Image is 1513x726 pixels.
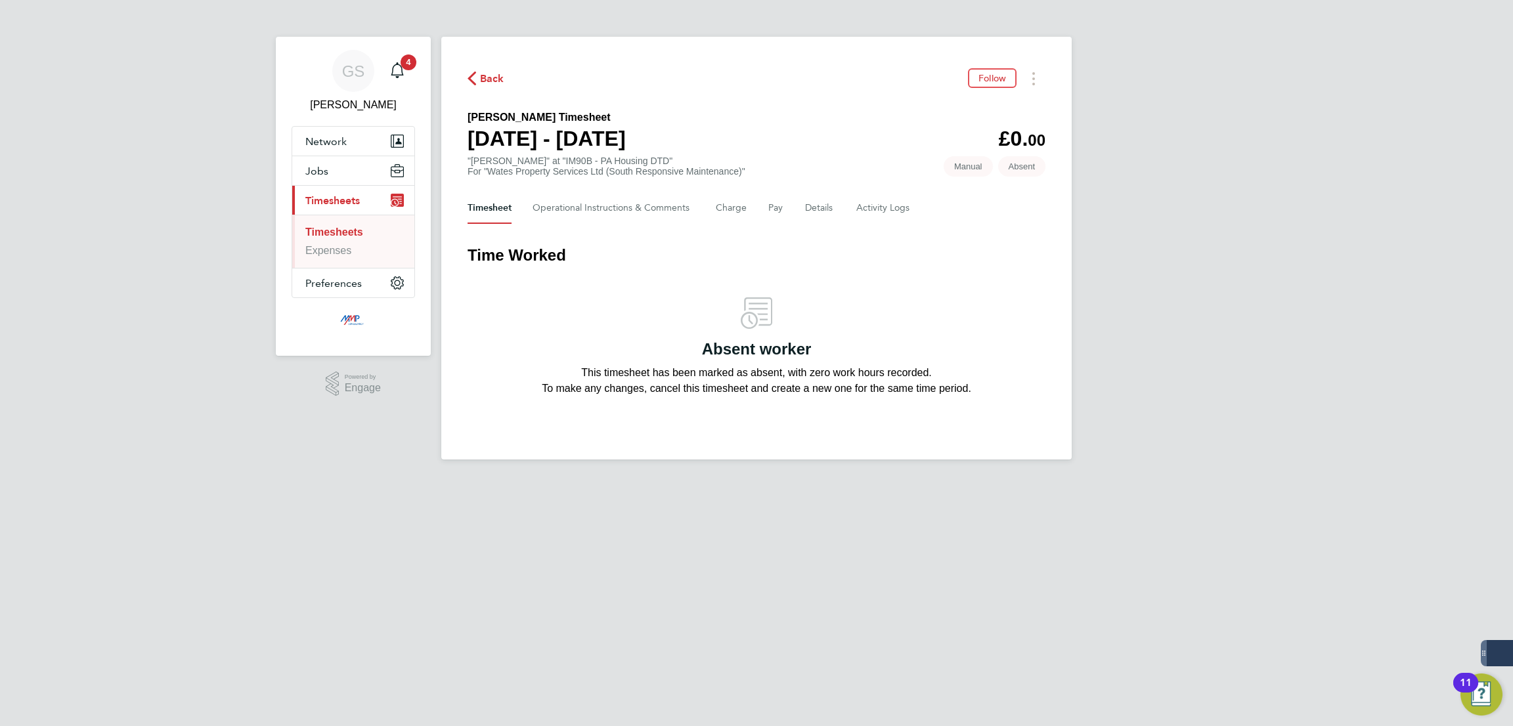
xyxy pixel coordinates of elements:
[1028,131,1045,149] span: 00
[342,62,365,79] span: GS
[384,50,410,92] a: 4
[305,226,363,238] a: Timesheets
[1460,683,1472,700] div: 11
[468,156,745,177] div: "[PERSON_NAME]" at "IM90B - PA Housing DTD"
[968,68,1017,88] button: Follow
[326,372,381,396] a: Powered byEngage
[468,339,1045,360] h3: Absent worker
[480,71,504,87] span: Back
[468,110,626,125] h2: [PERSON_NAME] Timesheet
[292,97,415,113] span: George Stacey
[468,365,1045,381] p: This timesheet has been marked as absent, with zero work hours recorded.
[335,311,372,332] img: mmpconsultancy-logo-retina.png
[468,245,1045,396] section: Timesheet
[305,245,351,256] a: Expenses
[468,125,626,152] h1: [DATE] - [DATE]
[345,383,381,394] span: Engage
[292,127,414,156] button: Network
[998,156,1045,177] span: This timesheet is Absent.
[944,156,993,177] span: This timesheet was manually created.
[805,192,835,224] button: Details
[292,268,414,297] button: Preferences
[292,215,414,268] div: Timesheets
[292,50,415,113] a: GS[PERSON_NAME]
[345,372,381,383] span: Powered by
[276,37,431,356] nav: Main navigation
[468,166,745,177] div: For "Wates Property Services Ltd (South Responsive Maintenance)"
[305,165,328,177] span: Jobs
[533,192,695,224] button: Operational Instructions & Comments
[856,192,911,224] button: Activity Logs
[468,192,512,224] button: Timesheet
[716,192,747,224] button: Charge
[292,311,415,332] a: Go to home page
[292,156,414,185] button: Jobs
[468,70,504,87] button: Back
[305,194,360,207] span: Timesheets
[978,72,1006,84] span: Follow
[1460,673,1502,715] button: Open Resource Center, 11 new notifications
[305,135,347,148] span: Network
[468,381,1045,396] p: To make any changes, cancel this timesheet and create a new one for the same time period.
[401,54,416,70] span: 4
[1022,68,1045,89] button: Timesheets Menu
[468,245,1045,266] h3: Time Worked
[292,186,414,215] button: Timesheets
[305,277,362,289] span: Preferences
[768,192,784,224] button: Pay
[999,127,1045,150] app-decimal: £0.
